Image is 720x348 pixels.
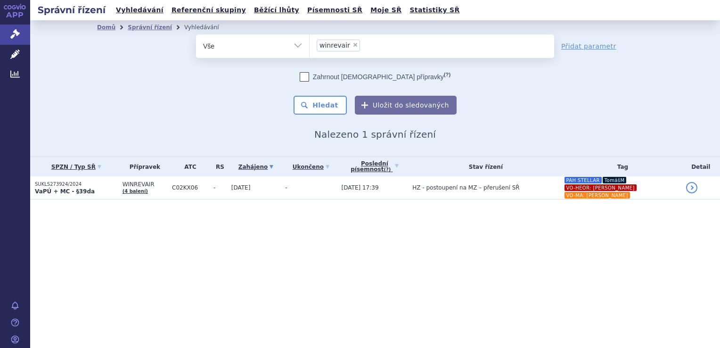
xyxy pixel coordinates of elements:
[30,3,113,17] h2: Správní řízení
[565,177,602,183] i: PAH STELLAR
[169,4,249,17] a: Referenční skupiny
[314,129,436,140] span: Nalezeno 1 správní řízení
[363,39,368,51] input: winrevair
[97,24,115,31] a: Domů
[213,184,227,191] span: -
[285,184,287,191] span: -
[319,42,350,49] span: winrevair
[565,184,637,191] i: VO-HEOR: [PERSON_NAME]
[231,160,280,174] a: Zahájeno
[118,157,167,176] th: Přípravek
[167,157,209,176] th: ATC
[231,184,251,191] span: [DATE]
[35,188,95,195] strong: VaPÚ + MC - §39da
[412,184,519,191] span: HZ - postoupení na MZ – přerušení SŘ
[603,177,627,183] i: TomášM
[565,192,630,199] i: VO-MA: [PERSON_NAME]
[184,20,231,34] li: Vyhledávání
[300,72,450,82] label: Zahrnout [DEMOGRAPHIC_DATA] přípravky
[35,181,118,188] p: SUKLS273924/2024
[128,24,172,31] a: Správní řízení
[561,41,616,51] a: Přidat parametr
[172,184,209,191] span: C02KX06
[342,184,379,191] span: [DATE] 17:39
[113,4,166,17] a: Vyhledávání
[559,157,682,176] th: Tag
[444,72,450,78] abbr: (?)
[368,4,404,17] a: Moje SŘ
[123,189,148,194] a: (4 balení)
[355,96,457,115] button: Uložit do sledovaných
[352,42,358,48] span: ×
[384,167,391,173] abbr: (?)
[681,157,720,176] th: Detail
[408,157,559,176] th: Stav řízení
[294,96,347,115] button: Hledat
[407,4,462,17] a: Statistiky SŘ
[35,160,118,174] a: SPZN / Typ SŘ
[686,182,697,193] a: detail
[251,4,302,17] a: Běžící lhůty
[285,160,336,174] a: Ukončeno
[342,157,408,176] a: Poslednípísemnost(?)
[209,157,227,176] th: RS
[304,4,365,17] a: Písemnosti SŘ
[123,181,167,188] span: WINREVAIR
